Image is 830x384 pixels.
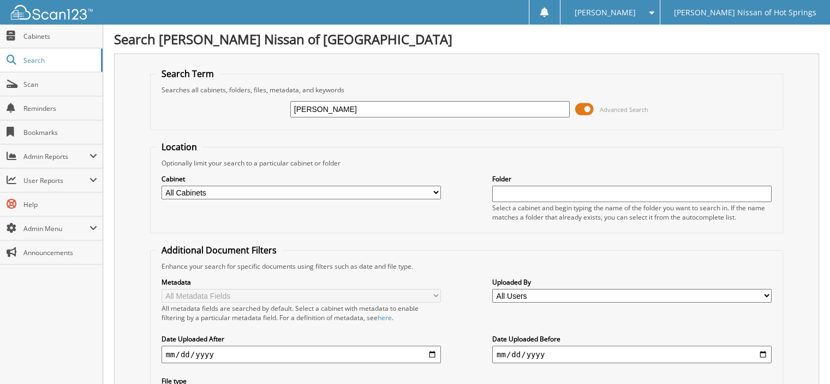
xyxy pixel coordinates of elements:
div: Enhance your search for specific documents using filters such as date and file type. [156,262,778,271]
legend: Search Term [156,68,219,80]
span: [PERSON_NAME] [574,9,635,16]
label: Uploaded By [492,277,772,287]
span: Advanced Search [600,105,648,114]
a: here [378,313,392,322]
span: User Reports [23,176,89,185]
div: Select a cabinet and begin typing the name of the folder you want to search in. If the name match... [492,203,772,222]
label: Metadata [162,277,441,287]
span: Scan [23,80,97,89]
span: Bookmarks [23,128,97,137]
h1: Search [PERSON_NAME] Nissan of [GEOGRAPHIC_DATA] [114,30,819,48]
legend: Additional Document Filters [156,244,282,256]
span: Reminders [23,104,97,113]
label: Folder [492,174,772,184]
span: Admin Reports [23,152,89,161]
span: Help [23,200,97,209]
div: Optionally limit your search to a particular cabinet or folder [156,158,778,168]
iframe: Chat Widget [775,332,830,384]
label: Date Uploaded After [162,334,441,344]
div: Searches all cabinets, folders, files, metadata, and keywords [156,85,778,94]
span: [PERSON_NAME] Nissan of Hot Springs [674,9,816,16]
span: Announcements [23,248,97,257]
span: Search [23,56,95,65]
span: Cabinets [23,32,97,41]
legend: Location [156,141,202,153]
input: start [162,346,441,363]
img: scan123-logo-white.svg [11,5,93,20]
input: end [492,346,772,363]
div: All metadata fields are searched by default. Select a cabinet with metadata to enable filtering b... [162,304,441,322]
label: Date Uploaded Before [492,334,772,344]
label: Cabinet [162,174,441,184]
span: Admin Menu [23,224,89,233]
